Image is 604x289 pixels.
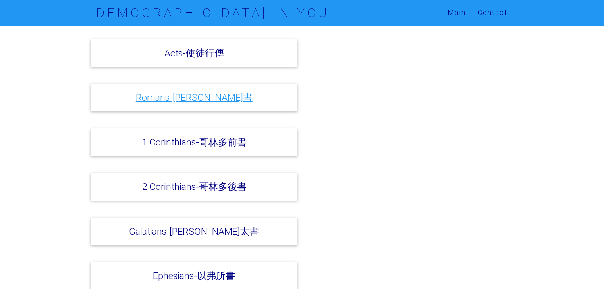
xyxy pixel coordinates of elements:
[142,181,247,192] a: 2 Corinthians-哥林多後書
[129,226,259,237] a: Galatians-[PERSON_NAME]太書
[164,47,224,59] a: Acts-使徒行傳
[153,270,235,281] a: Ephesians-以弗所書
[136,92,253,103] a: Romans-[PERSON_NAME]書
[570,253,598,283] iframe: Chat
[142,136,247,148] a: 1 Corinthians-哥林多前書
